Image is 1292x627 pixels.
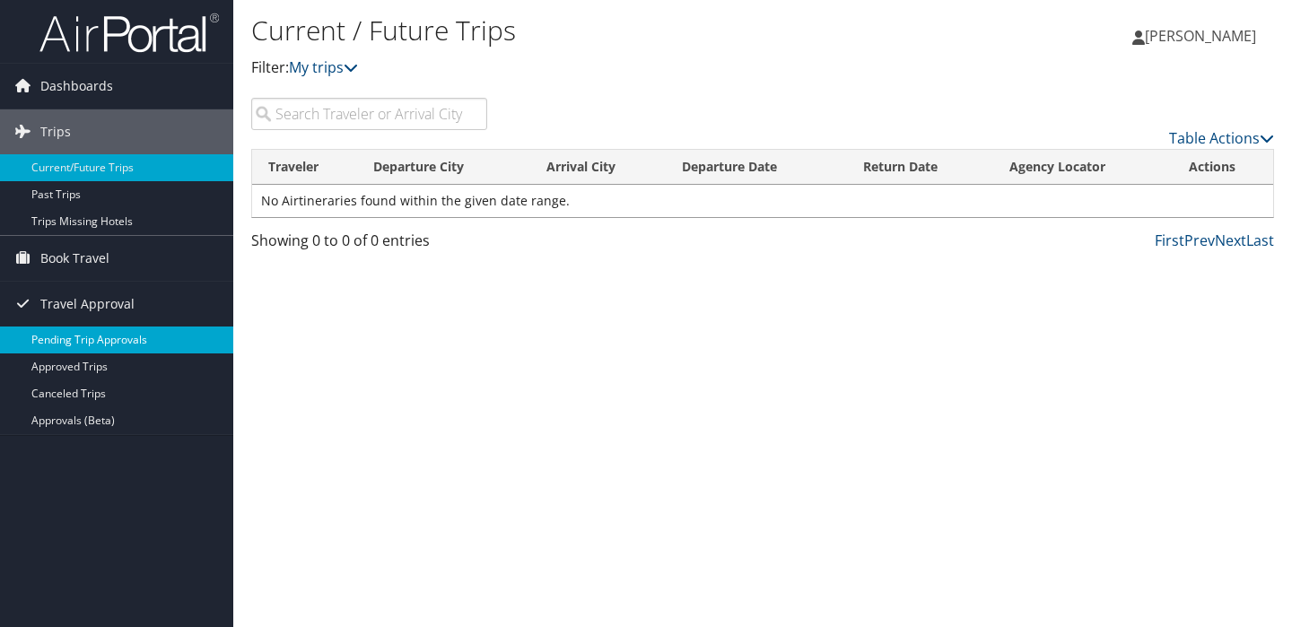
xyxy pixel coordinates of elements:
[666,150,848,185] th: Departure Date: activate to sort column descending
[40,236,109,281] span: Book Travel
[1155,231,1184,250] a: First
[1173,150,1273,185] th: Actions
[251,12,933,49] h1: Current / Future Trips
[252,150,357,185] th: Traveler: activate to sort column ascending
[39,12,219,54] img: airportal-logo.png
[251,57,933,80] p: Filter:
[1132,9,1274,63] a: [PERSON_NAME]
[1184,231,1215,250] a: Prev
[40,282,135,327] span: Travel Approval
[40,64,113,109] span: Dashboards
[357,150,530,185] th: Departure City: activate to sort column ascending
[1169,128,1274,148] a: Table Actions
[252,185,1273,217] td: No Airtineraries found within the given date range.
[251,230,487,260] div: Showing 0 to 0 of 0 entries
[289,57,358,77] a: My trips
[1215,231,1246,250] a: Next
[993,150,1173,185] th: Agency Locator: activate to sort column ascending
[251,98,487,130] input: Search Traveler or Arrival City
[40,109,71,154] span: Trips
[1246,231,1274,250] a: Last
[530,150,666,185] th: Arrival City: activate to sort column ascending
[1145,26,1256,46] span: [PERSON_NAME]
[847,150,992,185] th: Return Date: activate to sort column ascending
